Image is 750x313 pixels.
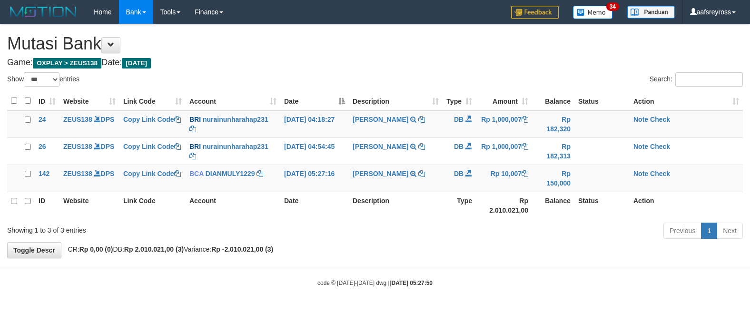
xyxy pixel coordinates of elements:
[7,5,79,19] img: MOTION_logo.png
[189,116,201,123] span: BRI
[650,116,670,123] a: Check
[7,72,79,87] label: Show entries
[476,110,532,138] td: Rp 1,000,007
[349,192,443,219] th: Description
[443,192,476,219] th: Type
[443,92,476,110] th: Type: activate to sort column ascending
[39,116,46,123] span: 24
[63,170,92,177] a: ZEUS138
[79,245,113,253] strong: Rp 0,00 (0)
[203,143,268,150] a: nurainunharahap231
[630,92,743,110] th: Action: activate to sort column ascending
[522,143,528,150] a: Copy Rp 1,000,007 to clipboard
[7,222,306,235] div: Showing 1 to 3 of 3 entries
[280,110,349,138] td: [DATE] 04:18:27
[418,116,425,123] a: Copy NURAINUN HARAHAP to clipboard
[701,223,717,239] a: 1
[532,192,574,219] th: Balance
[532,110,574,138] td: Rp 182,320
[280,165,349,192] td: [DATE] 05:27:16
[454,143,464,150] span: DB
[39,170,49,177] span: 142
[206,170,255,177] a: DIANMULY1229
[574,92,630,110] th: Status
[532,92,574,110] th: Balance
[186,92,280,110] th: Account: activate to sort column ascending
[63,245,274,253] span: CR: DB: Variance:
[717,223,743,239] a: Next
[203,116,268,123] a: nurainunharahap231
[454,116,464,123] span: DB
[627,6,675,19] img: panduan.png
[663,223,701,239] a: Previous
[59,192,119,219] th: Website
[418,143,425,150] a: Copy NURAINUN HARAHAP to clipboard
[633,116,648,123] a: Note
[59,165,119,192] td: DPS
[633,170,648,177] a: Note
[418,170,425,177] a: Copy SHANTI WASTUTI to clipboard
[511,6,559,19] img: Feedback.jpg
[189,143,201,150] span: BRI
[532,137,574,165] td: Rp 182,313
[353,143,408,150] a: [PERSON_NAME]
[454,170,464,177] span: DB
[390,280,433,286] strong: [DATE] 05:27:50
[123,170,181,177] a: Copy Link Code
[280,137,349,165] td: [DATE] 04:54:45
[186,192,280,219] th: Account
[39,143,46,150] span: 26
[650,143,670,150] a: Check
[119,92,186,110] th: Link Code: activate to sort column ascending
[35,192,59,219] th: ID
[280,192,349,219] th: Date
[24,72,59,87] select: Showentries
[124,245,184,253] strong: Rp 2.010.021,00 (3)
[573,6,613,19] img: Button%20Memo.svg
[7,34,743,53] h1: Mutasi Bank
[353,170,408,177] a: [PERSON_NAME]
[59,110,119,138] td: DPS
[63,143,92,150] a: ZEUS138
[675,72,743,87] input: Search:
[650,72,743,87] label: Search:
[59,92,119,110] th: Website: activate to sort column ascending
[574,192,630,219] th: Status
[317,280,433,286] small: code © [DATE]-[DATE] dwg |
[349,92,443,110] th: Description: activate to sort column ascending
[7,242,61,258] a: Toggle Descr
[211,245,273,253] strong: Rp -2.010.021,00 (3)
[35,92,59,110] th: ID: activate to sort column ascending
[7,58,743,68] h4: Game: Date:
[476,92,532,110] th: Amount: activate to sort column ascending
[189,152,196,160] a: Copy nurainunharahap231 to clipboard
[59,137,119,165] td: DPS
[522,170,528,177] a: Copy Rp 10,007 to clipboard
[650,170,670,177] a: Check
[630,192,743,219] th: Action
[476,137,532,165] td: Rp 1,000,007
[606,2,619,11] span: 34
[189,125,196,133] a: Copy nurainunharahap231 to clipboard
[257,170,263,177] a: Copy DIANMULY1229 to clipboard
[33,58,101,68] span: OXPLAY > ZEUS138
[119,192,186,219] th: Link Code
[532,165,574,192] td: Rp 150,000
[476,165,532,192] td: Rp 10,007
[63,116,92,123] a: ZEUS138
[122,58,151,68] span: [DATE]
[189,170,204,177] span: BCA
[280,92,349,110] th: Date: activate to sort column descending
[633,143,648,150] a: Note
[522,116,528,123] a: Copy Rp 1,000,007 to clipboard
[123,143,181,150] a: Copy Link Code
[353,116,408,123] a: [PERSON_NAME]
[123,116,181,123] a: Copy Link Code
[476,192,532,219] th: Rp 2.010.021,00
